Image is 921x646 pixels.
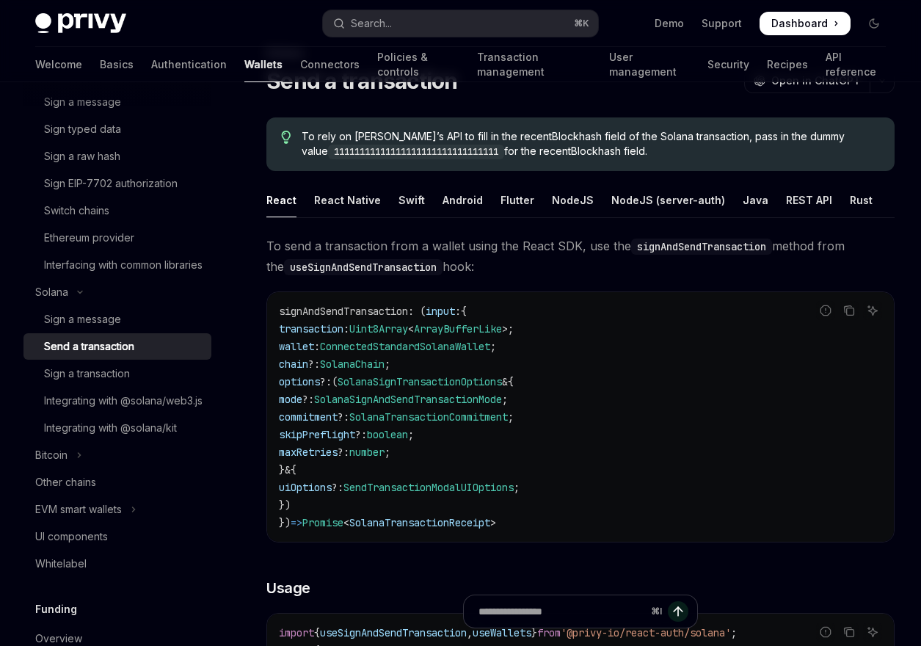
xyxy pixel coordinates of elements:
a: Sign EIP-7702 authorization [23,170,211,197]
span: >; [502,322,514,335]
div: Whitelabel [35,555,87,573]
a: Integrating with @solana/web3.js [23,388,211,414]
a: UI components [23,523,211,550]
span: ; [490,340,496,353]
span: ( [332,375,338,388]
span: }) [279,516,291,529]
span: maxRetries [279,446,338,459]
img: dark logo [35,13,126,34]
span: SolanaTransactionReceipt [349,516,490,529]
span: chain [279,358,308,371]
span: < [343,516,349,529]
span: ConnectedStandardSolanaWallet [320,340,490,353]
a: Ethereum provider [23,225,211,251]
span: & [285,463,291,476]
button: Toggle Solana section [23,279,211,305]
div: Other chains [35,473,96,491]
a: Policies & controls [377,47,459,82]
span: signAndSendTransaction [279,305,408,318]
span: Uint8Array [349,322,408,335]
span: { [461,305,467,318]
span: skipPreflight [279,428,355,441]
span: Usage [266,578,310,598]
a: Security [707,47,749,82]
span: ; [385,358,390,371]
a: Support [702,16,742,31]
code: signAndSendTransaction [631,239,772,255]
div: Flutter [500,183,534,217]
div: React [266,183,296,217]
span: commitment [279,410,338,424]
span: { [508,375,514,388]
div: Rust [850,183,873,217]
input: Ask a question... [478,595,645,628]
code: useSignAndSendTransaction [284,259,443,275]
div: Search... [351,15,392,32]
button: Open search [323,10,599,37]
a: Demo [655,16,684,31]
div: Swift [398,183,425,217]
div: Bitcoin [35,446,68,464]
a: Transaction management [477,47,591,82]
span: SendTransactionModalUIOptions [343,481,514,494]
code: 11111111111111111111111111111111 [328,145,504,159]
span: ?: [320,375,332,388]
span: number [349,446,385,459]
span: mode [279,393,302,406]
span: uiOptions [279,481,332,494]
div: Integrating with @solana/kit [44,419,177,437]
span: : [455,305,461,318]
span: }) [279,498,291,512]
span: options [279,375,320,388]
a: Sign typed data [23,116,211,142]
div: Sign a raw hash [44,148,120,165]
button: Ask AI [863,301,882,320]
span: To rely on [PERSON_NAME]’s API to fill in the recentBlockhash field of the Solana transaction, pa... [302,129,880,159]
div: Solana [35,283,68,301]
div: Switch chains [44,202,109,219]
div: Sign a message [44,311,121,328]
a: Authentication [151,47,227,82]
span: ; [508,410,514,424]
span: > [490,516,496,529]
span: transaction [279,322,343,335]
div: Android [443,183,483,217]
div: REST API [786,183,832,217]
div: Ethereum provider [44,229,134,247]
a: Recipes [767,47,808,82]
span: => [291,516,302,529]
div: Sign EIP-7702 authorization [44,175,178,192]
a: Other chains [23,469,211,496]
span: ; [502,393,508,406]
a: Integrating with @solana/kit [23,415,211,441]
button: Toggle dark mode [862,12,886,35]
span: { [291,463,296,476]
span: ArrayBufferLike [414,322,502,335]
div: Java [743,183,768,217]
span: SolanaSignTransactionOptions [338,375,502,388]
span: ; [514,481,520,494]
a: Connectors [300,47,360,82]
div: Interfacing with common libraries [44,256,203,274]
span: To send a transaction from a wallet using the React SDK, use the method from the hook: [266,236,895,277]
span: SolanaSignAndSendTransactionMode [314,393,502,406]
span: input [426,305,455,318]
div: Integrating with @solana/web3.js [44,392,203,410]
span: : [343,322,349,335]
span: < [408,322,414,335]
span: ?: [332,481,343,494]
a: API reference [826,47,886,82]
span: : ( [408,305,426,318]
a: Welcome [35,47,82,82]
span: ; [385,446,390,459]
h5: Funding [35,600,77,618]
div: Sign a transaction [44,365,130,382]
span: ; [408,428,414,441]
a: Switch chains [23,197,211,224]
span: boolean [367,428,408,441]
span: } [279,463,285,476]
div: Send a transaction [44,338,134,355]
span: SolanaChain [320,358,385,371]
a: Whitelabel [23,551,211,577]
svg: Tip [281,131,291,144]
